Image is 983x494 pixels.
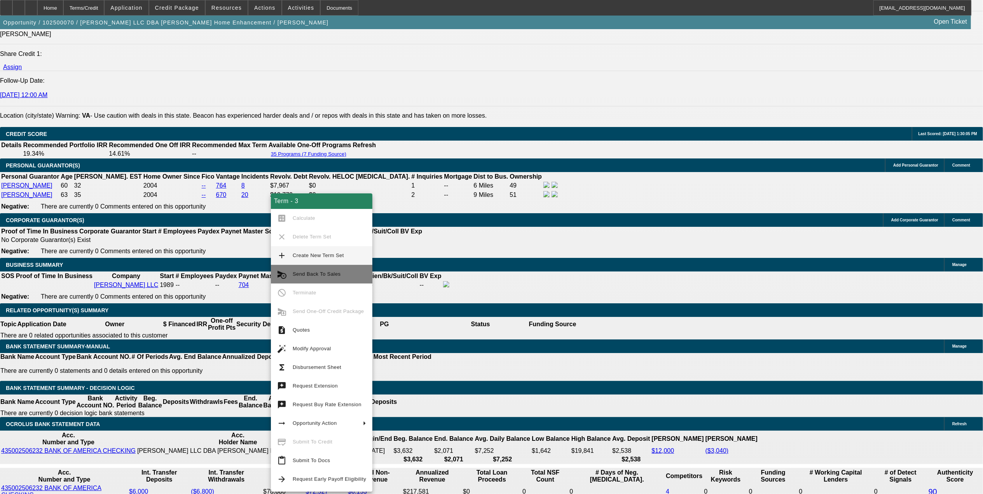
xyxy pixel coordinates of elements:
[94,282,158,288] a: [PERSON_NAME] LLC
[263,469,304,484] th: Total Deposits
[202,182,206,189] a: --
[67,317,163,332] th: Owner
[1,248,29,254] b: Negative:
[206,0,248,15] button: Resources
[522,469,568,484] th: Sum of the Total NSF Count and Total Overdraft Fee Count from Ocrolus
[891,218,938,222] span: Add Corporate Guarantor
[149,0,205,15] button: Credit Package
[705,447,729,454] a: ($3,040)
[309,191,410,199] td: $0
[277,344,286,353] mat-icon: auto_fix_high
[288,5,314,11] span: Activities
[115,395,138,409] th: Activity Period
[41,203,206,210] span: There are currently 0 Comments entered on this opportunity
[238,395,263,409] th: End. Balance
[336,317,432,332] th: PG
[952,263,967,267] span: Manage
[531,431,570,446] th: Low Balance
[1,203,29,210] b: Negative:
[223,395,238,409] th: Fees
[293,476,366,482] span: Request Early Payoff Eligibility
[76,395,115,409] th: Bank Account NO.
[270,173,307,180] b: Revolv. Debt
[241,182,245,189] a: 8
[6,307,108,313] span: RELATED OPPORTUNITY(S) SUMMARY
[208,317,236,332] th: One-off Profit Pts
[463,469,521,484] th: Total Loan Proceeds
[112,273,140,279] b: Company
[35,353,76,361] th: Account Type
[41,248,206,254] span: There are currently 0 Comments entered on this opportunity
[293,383,338,389] span: Request Extension
[74,181,142,190] td: 32
[552,182,558,188] img: linkedin-icon.png
[239,273,300,279] b: Paynet Master Score
[952,218,970,222] span: Comment
[239,282,249,288] a: 704
[211,5,242,11] span: Resources
[60,181,73,190] td: 60
[41,293,206,300] span: There are currently 0 Comments entered on this opportunity
[108,141,191,149] th: Recommended One Off IRR
[241,191,248,198] a: 20
[190,469,262,484] th: Int. Transfer Withdrawals
[137,431,339,446] th: Acc. Holder Name
[0,367,431,374] p: There are currently 0 statements and 0 details entered on this opportunity
[215,281,237,289] td: --
[277,270,286,279] mat-icon: cancel_schedule_send
[434,431,473,446] th: End. Balance
[952,344,967,348] span: Manage
[3,19,328,26] span: Opportunity / 102500070 / [PERSON_NAME] LLC DBA [PERSON_NAME] Home Enhancement / [PERSON_NAME]
[202,173,215,180] b: Fico
[248,0,281,15] button: Actions
[612,456,650,463] th: $2,538
[952,163,970,167] span: Comment
[293,271,340,277] span: Send Back To Sales
[105,0,148,15] button: Application
[474,173,508,180] b: Dist to Bus.
[928,469,982,484] th: Authenticity Score
[6,131,47,137] span: CREDIT SCORE
[1,469,128,484] th: Acc. Number and Type
[163,317,196,332] th: $ Financed
[6,421,100,427] span: OCROLUS BANK STATEMENT DATA
[393,456,433,463] th: $3,632
[569,469,665,484] th: # Days of Neg. [MEDICAL_DATA].
[159,281,174,289] td: 1989
[665,469,703,484] th: Competitors
[270,181,308,190] td: $7,967
[143,191,157,198] span: 2004
[277,419,286,428] mat-icon: arrow_right_alt
[444,173,472,180] b: Mortgage
[510,173,542,180] b: Ownership
[263,395,287,409] th: Avg. Balance
[411,181,443,190] td: 1
[6,162,80,169] span: PERSONAL GUARANTOR(S)
[509,181,542,190] td: 49
[277,325,286,335] mat-icon: request_quote
[241,173,269,180] b: Incidents
[6,343,110,350] span: BANK STATEMENT SUMMARY-MANUAL
[169,353,222,361] th: Avg. End Balance
[1,228,78,235] th: Proof of Time In Business
[16,272,93,280] th: Proof of Time In Business
[400,228,422,235] b: BV Exp
[444,191,473,199] td: --
[82,112,90,119] b: VA
[160,273,174,279] b: Start
[420,273,442,279] b: BV Exp
[155,5,199,11] span: Credit Package
[277,475,286,484] mat-icon: arrow_forward
[23,150,108,158] td: 19.34%
[60,191,73,199] td: 63
[270,191,308,199] td: $19,772
[158,228,196,235] b: # Employees
[17,317,66,332] th: Application Date
[309,173,410,180] b: Revolv. HELOC [MEDICAL_DATA].
[35,395,76,409] th: Account Type
[293,327,310,333] span: Quotes
[143,182,157,189] span: 2004
[189,395,223,409] th: Withdrawls
[704,469,747,484] th: Risk Keywords
[434,456,473,463] th: $2,071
